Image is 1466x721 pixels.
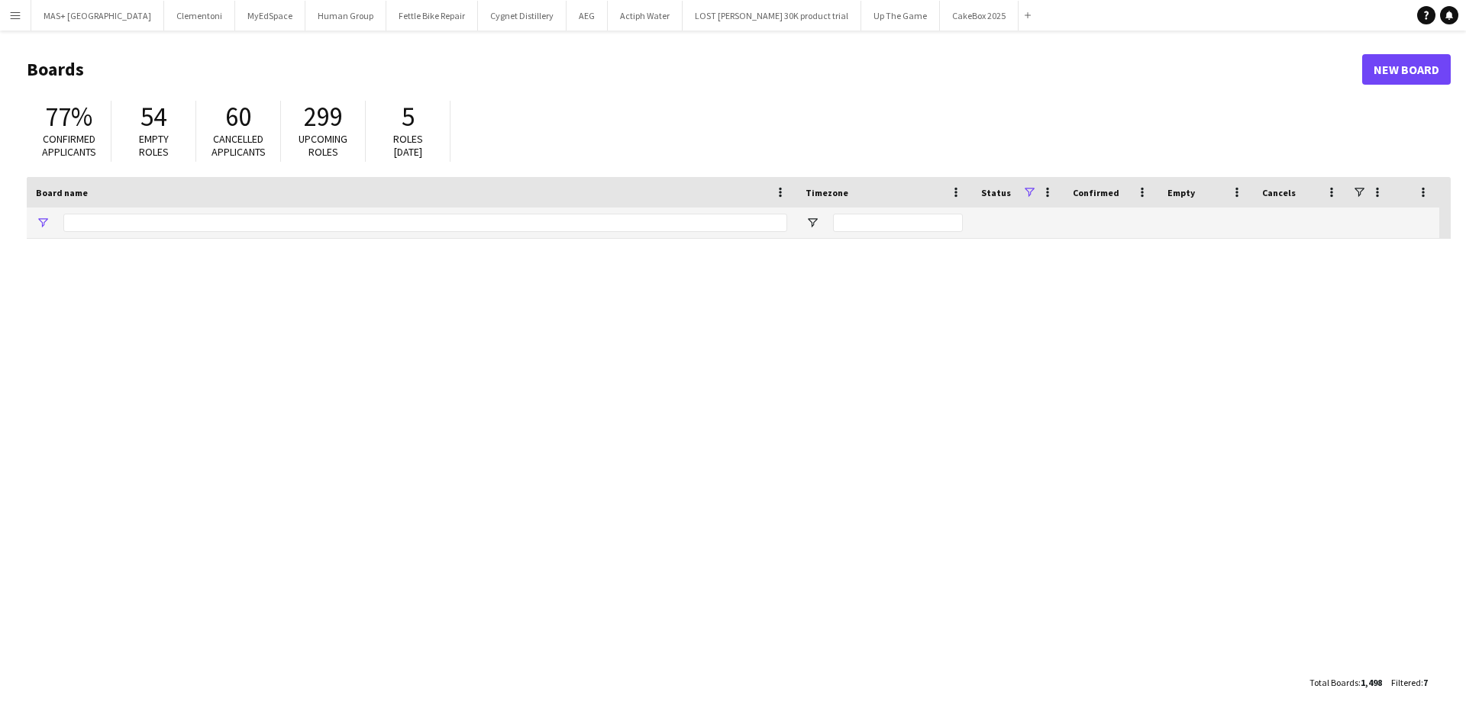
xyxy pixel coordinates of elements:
button: Open Filter Menu [806,216,819,230]
span: 1,498 [1361,677,1382,688]
span: 54 [140,100,166,134]
button: LOST [PERSON_NAME] 30K product trial [683,1,861,31]
input: Timezone Filter Input [833,214,963,232]
span: Total Boards [1309,677,1358,688]
button: MAS+ [GEOGRAPHIC_DATA] [31,1,164,31]
span: 5 [402,100,415,134]
span: Roles [DATE] [393,132,423,159]
span: Empty roles [139,132,169,159]
span: Confirmed [1073,187,1119,198]
span: Upcoming roles [299,132,347,159]
button: CakeBox 2025 [940,1,1019,31]
span: 7 [1423,677,1428,688]
span: 299 [304,100,343,134]
div: : [1309,668,1382,697]
button: Clementoni [164,1,235,31]
button: AEG [567,1,608,31]
button: Open Filter Menu [36,216,50,230]
a: New Board [1362,54,1451,85]
span: Confirmed applicants [42,132,96,159]
button: Human Group [305,1,386,31]
h1: Boards [27,58,1362,81]
button: Actiph Water [608,1,683,31]
div: : [1391,668,1428,697]
span: Empty [1167,187,1195,198]
input: Board name Filter Input [63,214,787,232]
span: Filtered [1391,677,1421,688]
span: Status [981,187,1011,198]
span: Board name [36,187,88,198]
span: Cancelled applicants [212,132,266,159]
button: Fettle Bike Repair [386,1,478,31]
span: 60 [225,100,251,134]
span: Timezone [806,187,848,198]
button: MyEdSpace [235,1,305,31]
span: Cancels [1262,187,1296,198]
button: Up The Game [861,1,940,31]
button: Cygnet Distillery [478,1,567,31]
span: 77% [45,100,92,134]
